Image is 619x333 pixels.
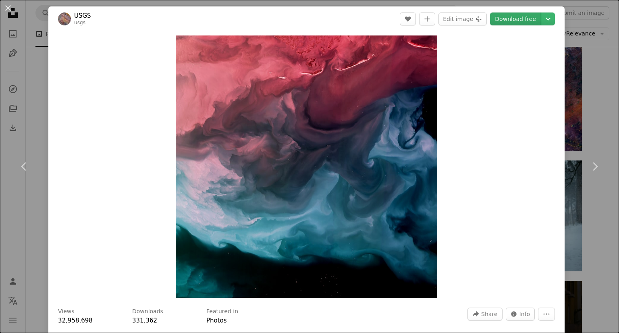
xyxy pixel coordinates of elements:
[490,12,541,25] a: Download free
[74,12,91,20] a: USGS
[74,20,85,25] a: usgs
[132,317,157,324] span: 331,362
[481,308,497,320] span: Share
[206,308,238,316] h3: Featured in
[571,128,619,205] a: Next
[541,12,555,25] button: Choose download size
[538,308,555,321] button: More Actions
[58,308,75,316] h3: Views
[176,35,438,298] img: a red, blue and green fluid painting on a black background
[206,317,227,324] a: Photos
[58,12,71,25] img: Go to USGS's profile
[400,12,416,25] button: Like
[58,317,93,324] span: 32,958,698
[176,35,438,298] button: Zoom in on this image
[132,308,163,316] h3: Downloads
[519,308,530,320] span: Info
[467,308,502,321] button: Share this image
[419,12,435,25] button: Add to Collection
[506,308,535,321] button: Stats about this image
[438,12,487,25] button: Edit image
